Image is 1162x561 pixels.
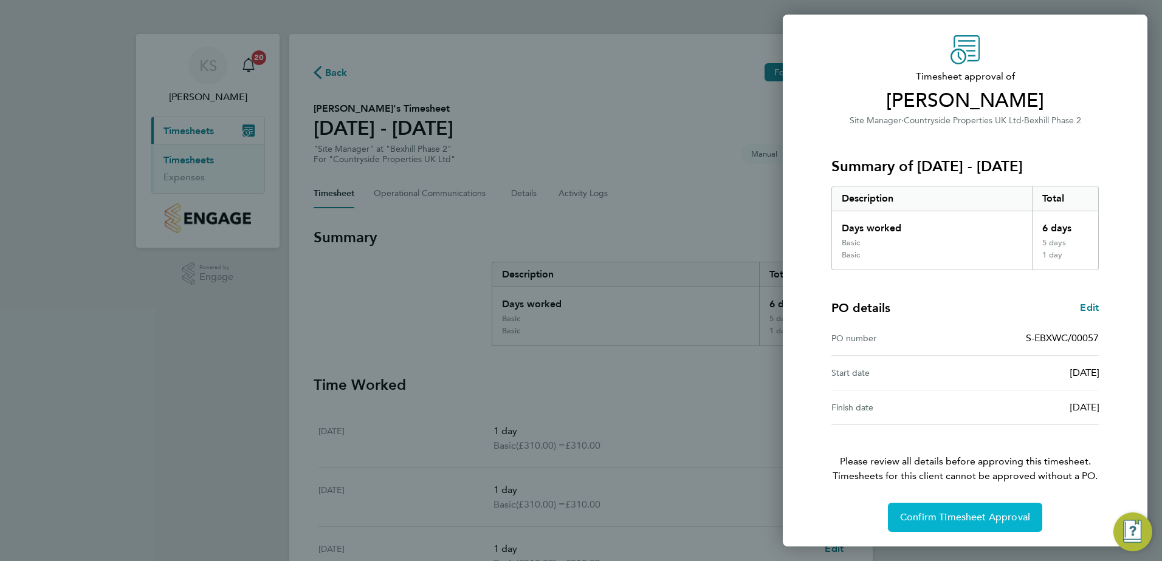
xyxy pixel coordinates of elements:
div: Summary of 01 - 07 Sep 2025 [831,186,1099,270]
div: 6 days [1032,211,1099,238]
div: [DATE] [965,365,1099,380]
button: Confirm Timesheet Approval [888,503,1042,532]
span: [PERSON_NAME] [831,89,1099,113]
h4: PO details [831,299,890,316]
button: Engage Resource Center [1113,512,1152,551]
div: 1 day [1032,250,1099,270]
a: Edit [1080,301,1099,315]
div: Total [1032,186,1099,211]
span: S-EBXWC/00057 [1026,332,1099,344]
div: PO number [831,331,965,345]
h3: Summary of [DATE] - [DATE] [831,157,1099,176]
span: Countryside Properties UK Ltd [904,115,1022,126]
div: Basic [842,250,860,260]
div: Start date [831,365,965,380]
div: [DATE] [965,400,1099,415]
div: Basic [842,238,860,248]
div: Finish date [831,400,965,415]
span: · [1022,115,1024,126]
span: Bexhill Phase 2 [1024,115,1081,126]
div: 5 days [1032,238,1099,250]
span: Confirm Timesheet Approval [900,511,1030,523]
div: Description [832,186,1032,211]
span: Edit [1080,302,1099,313]
div: Days worked [832,211,1032,238]
span: Timesheet approval of [831,69,1099,84]
span: Timesheets for this client cannot be approved without a PO. [817,469,1113,483]
p: Please review all details before approving this timesheet. [817,425,1113,483]
span: Site Manager [850,115,901,126]
span: · [901,115,904,126]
